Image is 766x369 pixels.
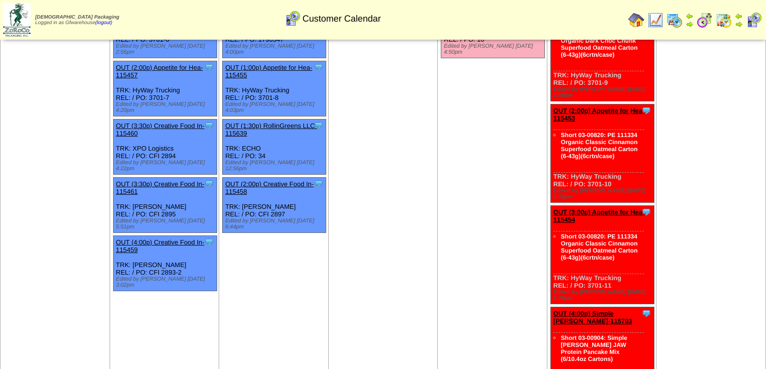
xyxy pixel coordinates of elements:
[116,218,217,230] div: Edited by [PERSON_NAME] [DATE] 5:51pm
[686,12,694,20] img: arrowleft.gif
[561,30,638,58] a: Short 03-00821: PE 111330 Organic Dark Choc Chunk Superfood Oatmeal Carton (6-43g)(6crtn/case)
[553,289,654,301] div: Edited by [PERSON_NAME] [DATE] 2:29pm
[204,120,214,131] img: Tooltip
[116,160,217,172] div: Edited by [PERSON_NAME] [DATE] 4:22pm
[113,119,217,175] div: TRK: XPO Logistics REL: / PO: CFI 2894
[113,61,217,116] div: TRK: HyWay Trucking REL: / PO: 3701-7
[225,218,326,230] div: Edited by [PERSON_NAME] [DATE] 6:44pm
[746,12,762,28] img: calendarcustomer.gif
[35,15,119,20] span: [DEMOGRAPHIC_DATA] Packaging
[641,105,651,115] img: Tooltip
[223,61,326,116] div: TRK: HyWay Trucking REL: / PO: 3701-8
[116,101,217,113] div: Edited by [PERSON_NAME] [DATE] 4:20pm
[113,178,217,233] div: TRK: [PERSON_NAME] REL: / PO: CFI 2895
[95,20,113,26] a: (logout)
[303,14,381,24] span: Customer Calendar
[553,310,632,325] a: OUT (4:00p) Simple [PERSON_NAME]-115703
[716,12,732,28] img: calendarinout.gif
[225,43,326,55] div: Edited by [PERSON_NAME] [DATE] 4:00pm
[561,334,627,362] a: Short 03-00904: Simple [PERSON_NAME] JAW Protein Pancake Mix (6/10.4oz Cartons)
[647,12,663,28] img: line_graph.gif
[225,64,312,79] a: OUT (1:00p) Appetite for Hea-115455
[553,107,645,122] a: OUT (2:00p) Appetite for Hea-115453
[204,237,214,247] img: Tooltip
[561,233,638,261] a: Short 03-00820: PE 111334 Organic Classic Cinnamon Superfood Oatmeal Carton (6-43g)(6crtn/case)
[561,132,638,160] a: Short 03-00820: PE 111334 Organic Classic Cinnamon Superfood Oatmeal Carton (6-43g)(6crtn/case)
[314,179,324,189] img: Tooltip
[550,3,654,101] div: TRK: HyWay Trucking REL: / PO: 3701-9
[116,122,205,137] a: OUT (3:30p) Creative Food In-115460
[113,236,217,291] div: TRK: [PERSON_NAME] REL: / PO: CFI 2893-2
[223,178,326,233] div: TRK: [PERSON_NAME] REL: / PO: CFI 2897
[686,20,694,28] img: arrowright.gif
[116,276,217,288] div: Edited by [PERSON_NAME] [DATE] 3:02pm
[223,119,326,175] div: TRK: ECHO REL: / PO: 34
[553,188,654,200] div: Edited by [PERSON_NAME] [DATE] 2:28pm
[204,62,214,72] img: Tooltip
[550,104,654,203] div: TRK: HyWay Trucking REL: / PO: 3701-10
[116,43,217,55] div: Edited by [PERSON_NAME] [DATE] 2:56pm
[225,180,314,195] a: OUT (2:00p) Creative Food In-115458
[735,12,743,20] img: arrowleft.gif
[3,3,31,37] img: zoroco-logo-small.webp
[116,64,203,79] a: OUT (2:00p) Appetite for Hea-115457
[641,207,651,217] img: Tooltip
[225,160,326,172] div: Edited by [PERSON_NAME] [DATE] 12:56pm
[641,308,651,318] img: Tooltip
[314,120,324,131] img: Tooltip
[550,206,654,304] div: TRK: HyWay Trucking REL: / PO: 3701-11
[314,62,324,72] img: Tooltip
[553,208,645,223] a: OUT (3:00p) Appetite for Hea-115454
[204,179,214,189] img: Tooltip
[628,12,644,28] img: home.gif
[553,86,654,98] div: Edited by [PERSON_NAME] [DATE] 2:28pm
[666,12,683,28] img: calendarprod.gif
[444,43,544,55] div: Edited by [PERSON_NAME] [DATE] 4:50pm
[735,20,743,28] img: arrowright.gif
[116,238,205,254] a: OUT (4:00p) Creative Food In-115459
[116,180,205,195] a: OUT (3:30p) Creative Food In-115461
[35,15,119,26] span: Logged in as Gfwarehouse
[697,12,713,28] img: calendarblend.gif
[284,11,301,27] img: calendarcustomer.gif
[225,122,317,137] a: OUT (1:30p) RollinGreens LLC-115639
[225,101,326,113] div: Edited by [PERSON_NAME] [DATE] 4:03pm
